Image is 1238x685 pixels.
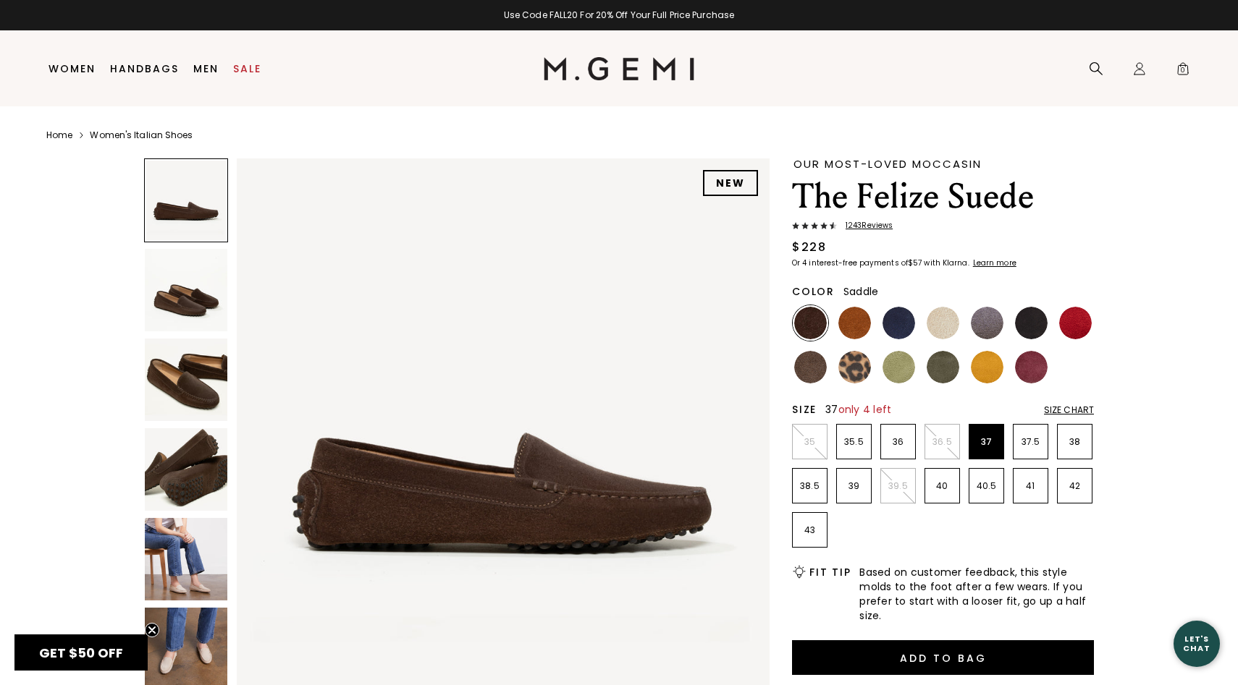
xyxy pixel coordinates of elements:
klarna-placement-style-amount: $57 [908,258,922,268]
p: 39.5 [881,480,915,492]
p: 40.5 [969,480,1003,492]
a: Men [193,63,219,75]
p: 39 [837,480,871,492]
p: 38 [1058,436,1092,448]
div: Let's Chat [1174,634,1220,652]
img: M.Gemi [544,57,695,80]
img: Chocolate [794,307,827,339]
a: Learn more [972,259,1016,268]
klarna-placement-style-body: Or 4 interest-free payments of [792,258,908,268]
span: 37 [825,402,891,417]
p: 40 [925,480,959,492]
img: Gray [971,307,1003,339]
img: Black [1015,307,1048,339]
img: Saddle [838,307,871,339]
a: Women [49,63,96,75]
p: 43 [793,524,827,536]
img: Leopard Print [838,351,871,383]
span: Saddle [843,284,879,299]
img: Pistachio [883,351,915,383]
img: The Felize Suede [145,249,227,331]
span: 1243 Review s [837,221,893,230]
p: 37.5 [1014,436,1048,448]
p: 35 [793,436,827,448]
button: Close teaser [145,623,159,637]
img: Mushroom [794,351,827,383]
p: 41 [1014,480,1048,492]
div: GET $50 OFFClose teaser [14,634,148,671]
div: Size Chart [1044,404,1094,416]
img: Burgundy [1015,351,1048,383]
p: 37 [969,436,1003,448]
div: NEW [703,170,758,196]
span: 0 [1176,64,1190,79]
a: 1243Reviews [792,221,1094,233]
p: 38.5 [793,480,827,492]
div: Our Most-Loved Moccasin [793,158,1094,169]
img: Latte [927,307,959,339]
a: Women's Italian Shoes [90,129,193,141]
img: Midnight Blue [883,307,915,339]
p: 36.5 [925,436,959,448]
img: Sunset Red [1059,307,1092,339]
a: Handbags [110,63,179,75]
img: Olive [927,351,959,383]
h2: Size [792,404,817,415]
klarna-placement-style-cta: Learn more [973,258,1016,268]
p: 35.5 [837,436,871,448]
klarna-placement-style-body: with Klarna [924,258,971,268]
span: GET $50 OFF [39,644,123,662]
h2: Fit Tip [809,566,851,578]
a: Sale [233,63,261,75]
p: 42 [1058,480,1092,492]
span: Based on customer feedback, this style molds to the foot after a few wears. If you prefer to star... [859,565,1094,623]
h1: The Felize Suede [792,176,1094,217]
img: The Felize Suede [145,518,227,600]
div: $228 [792,239,826,256]
img: The Felize Suede [145,428,227,511]
span: only 4 left [838,402,892,417]
h2: Color [792,286,835,297]
a: Home [46,129,72,141]
img: The Felize Suede [145,339,227,421]
button: Add to Bag [792,640,1094,675]
p: 36 [881,436,915,448]
img: Sunflower [971,351,1003,383]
